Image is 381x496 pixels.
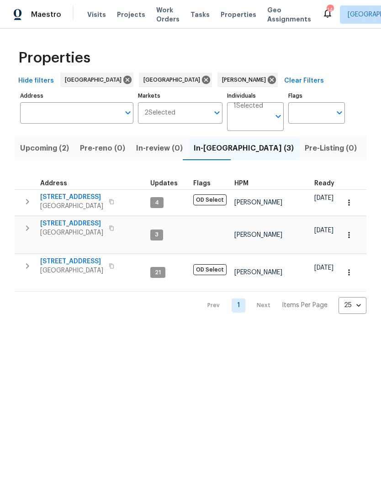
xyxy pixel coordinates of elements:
div: 25 [339,293,366,317]
span: [PERSON_NAME] [234,199,282,206]
span: 21 [151,269,164,277]
span: Updates [150,180,178,187]
span: Maestro [31,10,61,19]
button: Hide filters [15,73,58,89]
span: Projects [117,10,145,19]
span: HPM [234,180,249,187]
span: [GEOGRAPHIC_DATA] [40,202,103,211]
span: 4 [151,199,163,207]
label: Flags [288,93,345,99]
span: [GEOGRAPHIC_DATA] [65,75,125,84]
button: Clear Filters [280,73,328,89]
nav: Pagination Navigation [199,297,366,314]
div: [GEOGRAPHIC_DATA] [60,73,133,87]
span: [STREET_ADDRESS] [40,257,103,266]
span: [GEOGRAPHIC_DATA] [40,228,103,237]
span: [PERSON_NAME] [234,232,282,238]
span: [DATE] [314,227,333,234]
span: Address [40,180,67,187]
span: Pre-reno (0) [80,142,125,155]
span: 3 [151,231,162,239]
span: Properties [18,53,90,63]
span: [PERSON_NAME] [234,269,282,276]
span: In-[GEOGRAPHIC_DATA] (3) [194,142,294,155]
div: [PERSON_NAME] [217,73,278,87]
div: 14 [327,5,333,15]
a: Goto page 1 [232,298,245,313]
span: Hide filters [18,75,54,87]
span: [GEOGRAPHIC_DATA] [143,75,204,84]
button: Open [272,110,285,123]
label: Markets [138,93,223,99]
span: [STREET_ADDRESS] [40,219,103,228]
span: Properties [221,10,256,19]
label: Address [20,93,133,99]
span: Clear Filters [284,75,324,87]
span: Ready [314,180,334,187]
span: [STREET_ADDRESS] [40,193,103,202]
div: Earliest renovation start date (first business day after COE or Checkout) [314,180,343,187]
span: Upcoming (2) [20,142,69,155]
button: Open [122,106,134,119]
span: Visits [87,10,106,19]
span: 2 Selected [144,109,175,117]
span: Work Orders [156,5,180,24]
span: [DATE] [314,195,333,201]
span: OD Select [193,264,227,275]
span: Tasks [190,11,210,18]
p: Items Per Page [282,301,328,310]
span: 1 Selected [233,102,263,110]
label: Individuals [227,93,284,99]
span: [PERSON_NAME] [222,75,270,84]
span: Pre-Listing (0) [305,142,357,155]
span: Flags [193,180,211,187]
button: Open [211,106,223,119]
span: In-review (0) [136,142,183,155]
div: [GEOGRAPHIC_DATA] [139,73,212,87]
span: [GEOGRAPHIC_DATA] [40,266,103,275]
span: OD Select [193,194,227,205]
button: Open [333,106,346,119]
span: [DATE] [314,265,333,271]
span: Geo Assignments [267,5,311,24]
